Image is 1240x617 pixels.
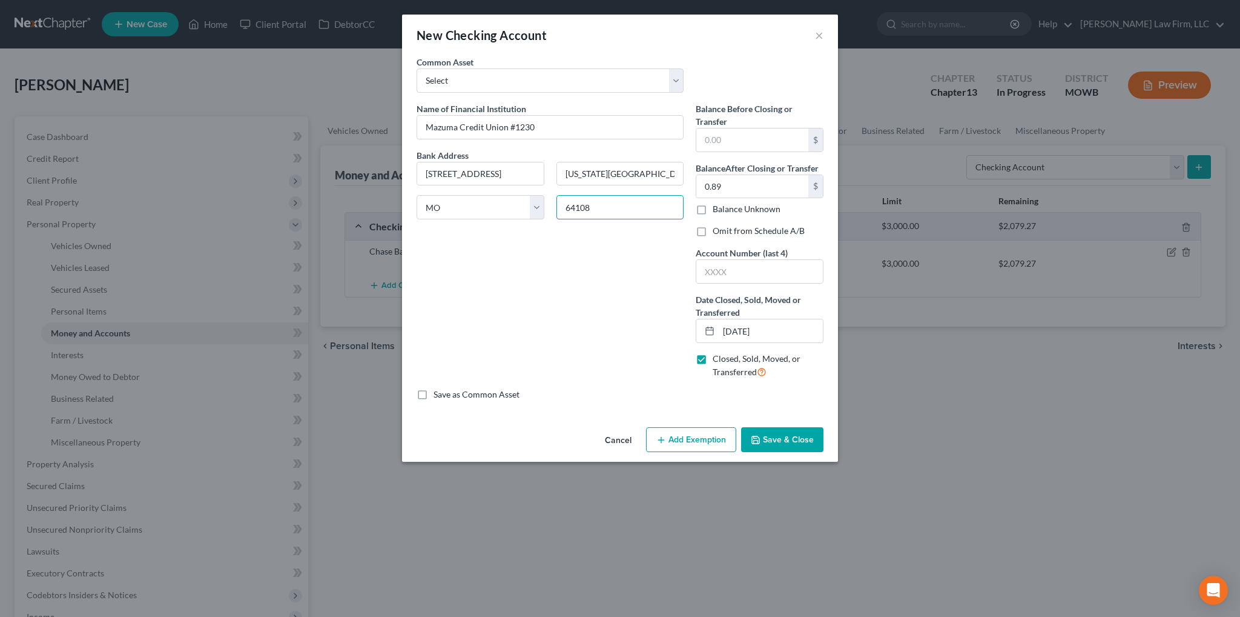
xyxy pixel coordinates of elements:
[417,56,473,68] label: Common Asset
[696,295,801,318] span: Date Closed, Sold, Moved or Transferred
[595,429,641,453] button: Cancel
[434,389,519,401] label: Save as Common Asset
[719,319,823,342] input: MM/DD/YYYY
[417,162,544,185] input: Enter address...
[696,102,823,128] label: Balance Before Closing or Transfer
[713,353,800,377] span: Closed, Sold, Moved, or Transferred
[556,195,684,219] input: Enter zip...
[417,27,547,44] div: New Checking Account
[1199,576,1228,605] div: Open Intercom Messenger
[815,28,823,42] button: ×
[696,260,823,283] input: XXXX
[808,175,823,198] div: $
[417,116,683,139] input: Enter name...
[411,149,690,162] label: Bank Address
[741,427,823,453] button: Save & Close
[713,225,805,237] label: Omit from Schedule A/B
[696,162,819,175] label: Balance
[646,427,736,453] button: Add Exemption
[725,163,819,173] span: After Closing or Transfer
[417,104,526,114] span: Name of Financial Institution
[696,247,788,259] label: Account Number (last 4)
[696,175,808,198] input: 0.00
[696,128,808,152] input: 0.00
[808,128,823,152] div: $
[713,203,780,215] label: Balance Unknown
[557,162,684,185] input: Enter city...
